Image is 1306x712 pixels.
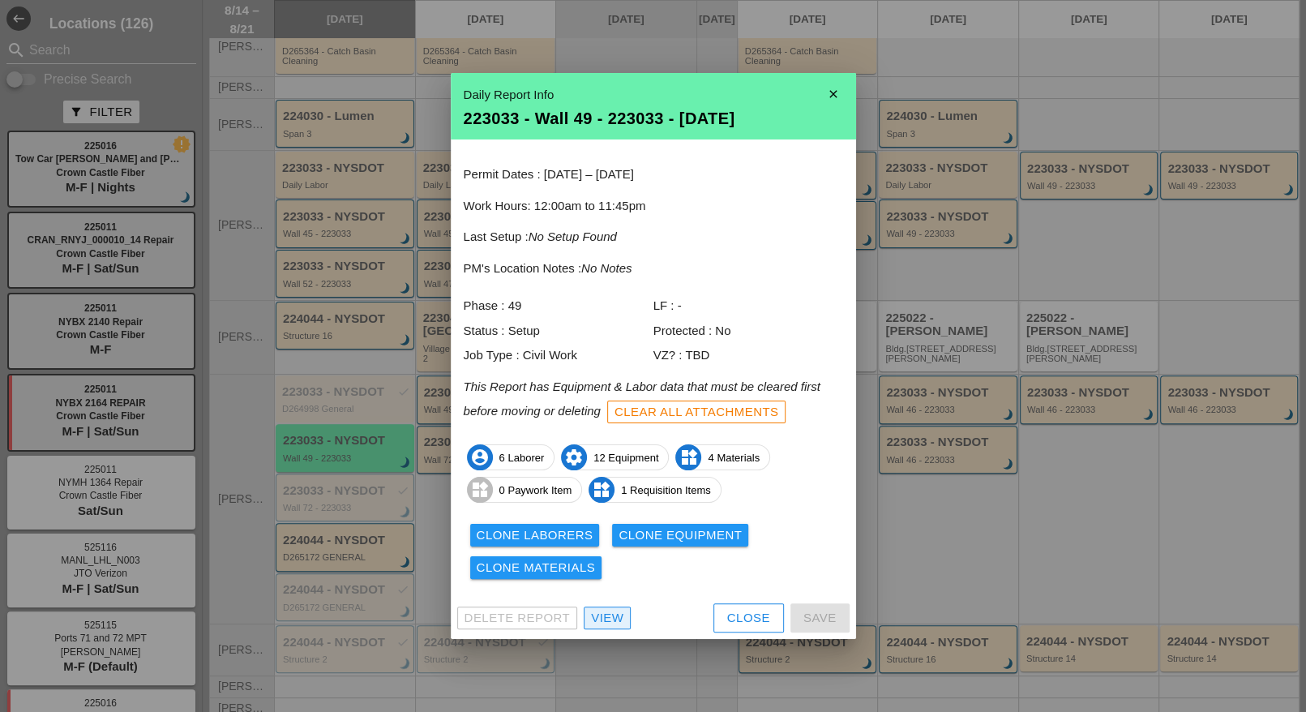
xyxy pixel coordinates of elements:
[619,526,742,545] div: Clone Equipment
[464,297,653,315] div: Phase : 49
[561,444,587,470] i: settings
[612,524,748,547] button: Clone Equipment
[562,444,668,470] span: 12 Equipment
[467,444,493,470] i: account_circle
[675,444,701,470] i: widgets
[470,556,602,579] button: Clone Materials
[477,526,593,545] div: Clone Laborers
[468,477,582,503] span: 0 Paywork Item
[653,346,843,365] div: VZ? : TBD
[589,477,614,503] i: widgets
[464,259,843,278] p: PM's Location Notes :
[584,607,631,629] a: View
[653,297,843,315] div: LF : -
[464,110,843,127] div: 223033 - Wall 49 - 223033 - [DATE]
[468,444,555,470] span: 6 Laborer
[676,444,769,470] span: 4 Materials
[464,228,843,247] p: Last Setup :
[591,609,623,628] div: View
[464,165,843,184] p: Permit Dates : [DATE] – [DATE]
[464,346,653,365] div: Job Type : Civil Work
[477,559,596,577] div: Clone Materials
[713,603,784,633] button: Close
[467,477,493,503] i: widgets
[727,609,770,628] div: Close
[607,401,786,423] button: Clear All Attachments
[529,229,617,243] i: No Setup Found
[464,322,653,341] div: Status : Setup
[464,86,843,105] div: Daily Report Info
[464,380,820,418] i: This Report has Equipment & Labor data that must be cleared first before moving or deleting
[614,403,779,422] div: Clear All Attachments
[581,261,632,275] i: No Notes
[470,524,600,547] button: Clone Laborers
[817,78,850,110] i: close
[653,322,843,341] div: Protected : No
[589,477,721,503] span: 1 Requisition Items
[464,197,843,216] p: Work Hours: 12:00am to 11:45pm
